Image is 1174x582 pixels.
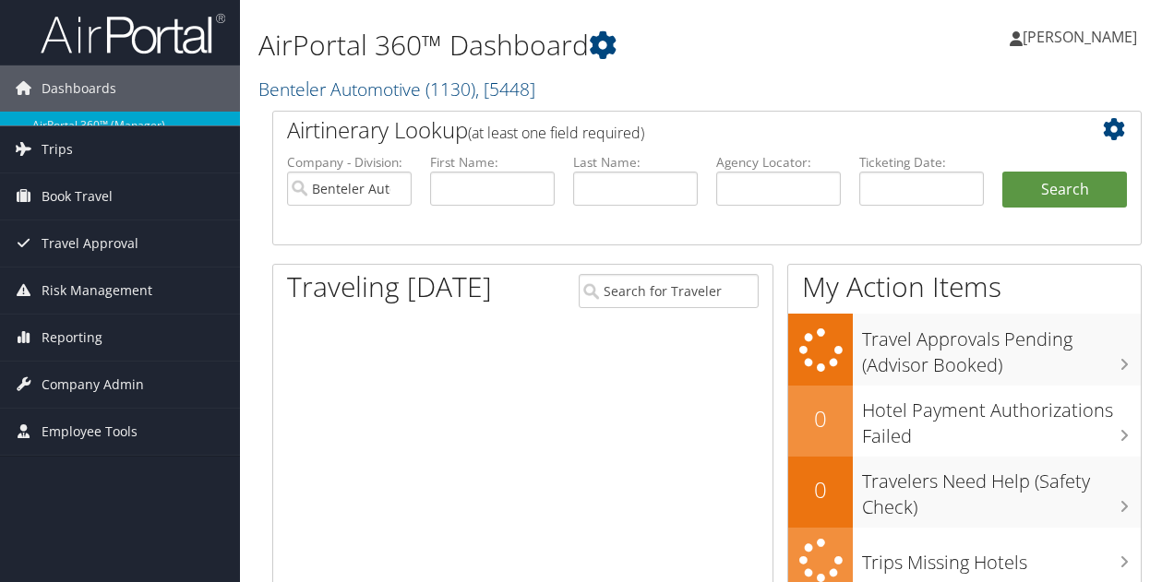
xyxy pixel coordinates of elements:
span: Employee Tools [42,409,138,455]
a: Travel Approvals Pending (Advisor Booked) [788,314,1141,385]
label: First Name: [430,153,555,172]
h2: 0 [788,403,853,434]
h1: Traveling [DATE] [287,267,492,306]
button: Search [1002,172,1127,208]
label: Agency Locator: [716,153,841,172]
input: Search for Traveler [579,274,760,308]
h3: Trips Missing Hotels [862,540,1141,576]
span: Trips [42,126,73,172]
h1: My Action Items [788,267,1141,306]
span: , [ 5448 ] [475,77,535,101]
span: ( 1130 ) [425,77,475,101]
h1: AirPortal 360™ Dashboard [258,26,857,65]
span: Reporting [42,315,102,361]
span: Dashboards [42,65,116,112]
img: airportal-logo.png [41,12,225,55]
span: Company Admin [42,362,144,408]
a: Benteler Automotive [258,77,535,101]
span: (at least one field required) [468,123,644,143]
span: Risk Management [42,267,152,314]
label: Ticketing Date: [859,153,984,172]
a: [PERSON_NAME] [1010,9,1156,65]
span: Travel Approval [42,220,138,267]
label: Company - Division: [287,153,412,172]
h2: Airtinerary Lookup [287,114,1055,146]
h3: Hotel Payment Authorizations Failed [862,388,1141,449]
h3: Travel Approvals Pending (Advisor Booked) [862,317,1141,378]
span: [PERSON_NAME] [1023,27,1137,47]
h3: Travelers Need Help (Safety Check) [862,459,1141,520]
a: 0Hotel Payment Authorizations Failed [788,386,1141,457]
label: Last Name: [573,153,698,172]
a: 0Travelers Need Help (Safety Check) [788,457,1141,528]
span: Book Travel [42,173,113,220]
h2: 0 [788,474,853,505]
